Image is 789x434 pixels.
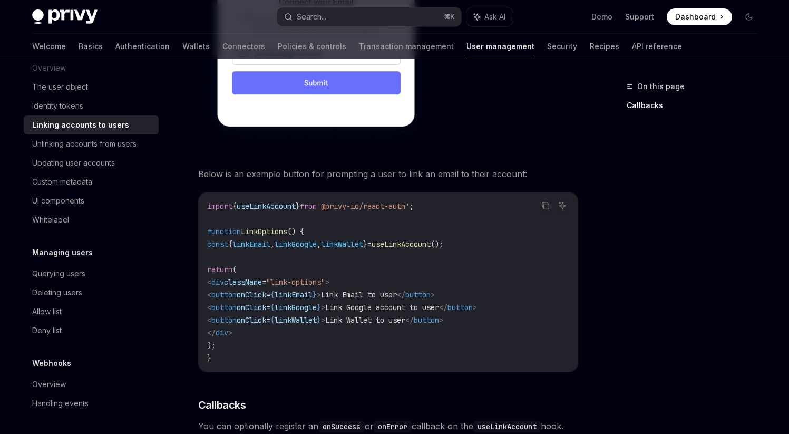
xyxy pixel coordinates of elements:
[237,315,266,325] span: onClick
[372,239,431,249] span: useLinkAccount
[275,239,317,249] span: linkGoogle
[24,134,159,153] a: Unlinking accounts from users
[232,201,237,211] span: {
[207,201,232,211] span: import
[321,239,363,249] span: linkWallet
[32,195,84,207] div: UI components
[266,277,325,287] span: "link-options"
[313,290,317,300] span: }
[32,267,85,280] div: Querying users
[675,12,716,22] span: Dashboard
[24,97,159,115] a: Identity tokens
[207,328,216,337] span: </
[79,34,103,59] a: Basics
[232,239,270,249] span: linkEmail
[300,201,317,211] span: from
[270,315,275,325] span: {
[632,34,682,59] a: API reference
[222,34,265,59] a: Connectors
[24,115,159,134] a: Linking accounts to users
[228,239,232,249] span: {
[207,277,211,287] span: <
[270,303,275,312] span: {
[207,303,211,312] span: <
[182,34,210,59] a: Wallets
[484,12,505,22] span: Ask AI
[237,290,266,300] span: onClick
[637,80,685,93] span: On this page
[277,7,461,26] button: Search...⌘K
[24,375,159,394] a: Overview
[359,34,454,59] a: Transaction management
[431,239,443,249] span: ();
[262,277,266,287] span: =
[431,290,435,300] span: >
[325,303,439,312] span: Link Google account to user
[24,172,159,191] a: Custom metadata
[296,201,300,211] span: }
[24,264,159,283] a: Querying users
[270,290,275,300] span: {
[32,357,71,370] h5: Webhooks
[207,341,216,350] span: );
[207,353,211,363] span: }
[321,303,325,312] span: >
[24,78,159,97] a: The user object
[405,290,431,300] span: button
[24,302,159,321] a: Allow list
[232,265,237,274] span: (
[317,201,410,211] span: '@privy-io/react-auth'
[397,290,405,300] span: </
[32,100,83,112] div: Identity tokens
[32,81,88,93] div: The user object
[266,290,270,300] span: =
[321,315,325,325] span: >
[325,277,329,287] span: >
[466,7,513,26] button: Ask AI
[297,11,326,23] div: Search...
[24,210,159,229] a: Whitelabel
[237,201,296,211] span: useLinkAccount
[32,138,137,150] div: Unlinking accounts from users
[317,315,321,325] span: }
[224,277,262,287] span: className
[32,286,82,299] div: Deleting users
[32,397,89,410] div: Handling events
[627,97,766,114] a: Callbacks
[590,34,619,59] a: Recipes
[318,421,365,432] code: onSuccess
[207,290,211,300] span: <
[211,290,237,300] span: button
[439,315,443,325] span: >
[211,303,237,312] span: button
[115,34,170,59] a: Authentication
[317,239,321,249] span: ,
[32,246,93,259] h5: Managing users
[211,277,224,287] span: div
[32,119,129,131] div: Linking accounts to users
[32,214,69,226] div: Whitelabel
[207,265,232,274] span: return
[405,315,414,325] span: </
[741,8,757,25] button: Toggle dark mode
[539,199,552,213] button: Copy the contents from the code block
[32,157,115,169] div: Updating user accounts
[211,315,237,325] span: button
[410,201,414,211] span: ;
[547,34,577,59] a: Security
[275,290,313,300] span: linkEmail
[241,227,287,236] span: LinkOptions
[447,303,473,312] span: button
[32,305,62,318] div: Allow list
[287,227,304,236] span: () {
[556,199,569,213] button: Ask AI
[266,303,270,312] span: =
[207,227,241,236] span: function
[625,12,654,22] a: Support
[198,167,578,181] span: Below is an example button for prompting a user to link an email to their account:
[32,34,66,59] a: Welcome
[275,315,317,325] span: linkWallet
[266,315,270,325] span: =
[278,34,346,59] a: Policies & controls
[207,239,228,249] span: const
